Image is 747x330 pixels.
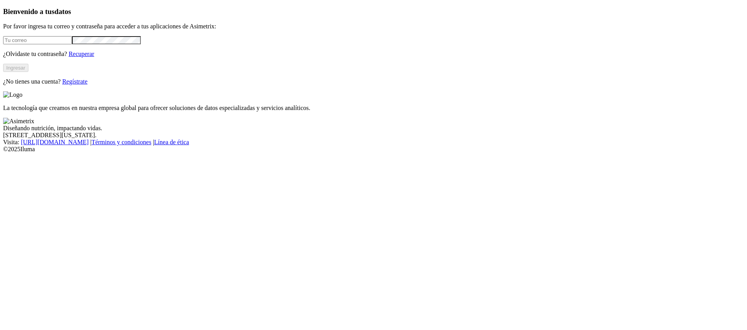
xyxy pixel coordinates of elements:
[3,91,23,98] img: Logo
[3,146,744,153] div: © 2025 Iluma
[54,7,71,16] span: datos
[62,78,88,85] a: Regístrate
[3,23,744,30] p: Por favor ingresa tu correo y contraseña para acceder a tus aplicaciones de Asimetrix:
[3,7,744,16] h3: Bienvenido a tus
[154,139,189,145] a: Línea de ética
[3,132,744,139] div: [STREET_ADDRESS][US_STATE].
[3,139,744,146] div: Visita : | |
[21,139,89,145] a: [URL][DOMAIN_NAME]
[3,36,72,44] input: Tu correo
[3,105,744,112] p: La tecnología que creamos en nuestra empresa global para ofrecer soluciones de datos especializad...
[3,64,28,72] button: Ingresar
[3,118,34,125] img: Asimetrix
[3,51,744,58] p: ¿Olvidaste tu contraseña?
[3,125,744,132] div: Diseñando nutrición, impactando vidas.
[3,78,744,85] p: ¿No tienes una cuenta?
[68,51,94,57] a: Recuperar
[91,139,151,145] a: Términos y condiciones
